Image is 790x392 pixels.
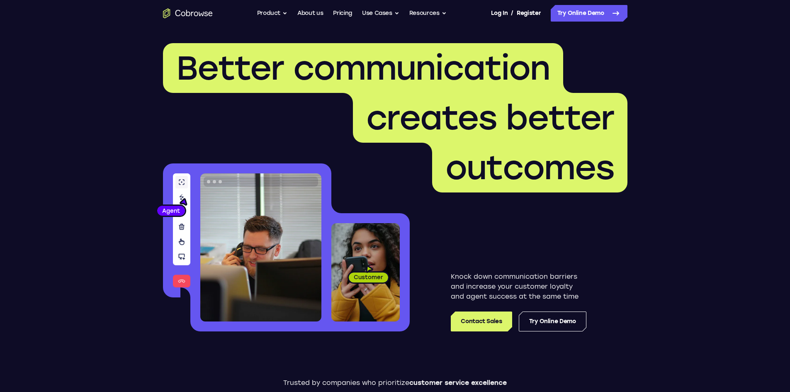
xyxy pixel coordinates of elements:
a: Log In [491,5,508,22]
span: Customer [349,273,388,281]
a: Register [517,5,541,22]
a: Try Online Demo [519,312,586,331]
span: Better communication [176,48,550,88]
img: A series of tools used in co-browsing sessions [173,173,190,287]
span: Agent [157,207,185,215]
a: Contact Sales [451,312,512,331]
span: customer service excellence [409,379,507,387]
a: About us [297,5,323,22]
span: creates better [366,98,614,138]
p: Knock down communication barriers and increase your customer loyalty and agent success at the sam... [451,272,586,302]
button: Use Cases [362,5,399,22]
button: Product [257,5,288,22]
a: Try Online Demo [551,5,627,22]
img: A customer holding their phone [331,223,400,321]
a: Pricing [333,5,352,22]
button: Resources [409,5,447,22]
span: outcomes [445,148,614,187]
a: Go to the home page [163,8,213,18]
span: / [511,8,513,18]
img: A customer support agent talking on the phone [200,173,321,321]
